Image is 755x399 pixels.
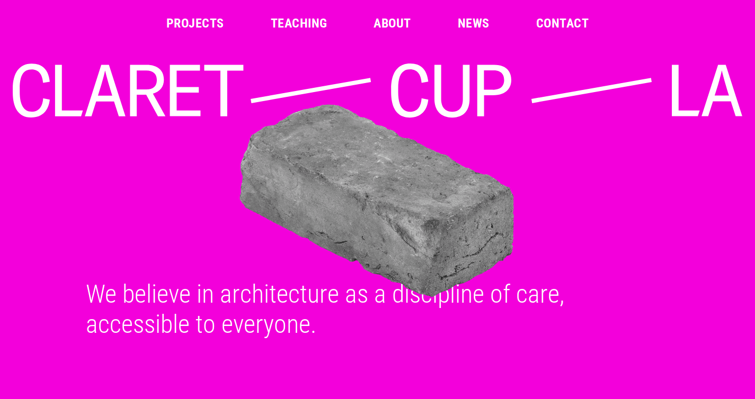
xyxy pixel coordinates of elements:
nav: Main Menu [166,17,589,30]
a: News [458,17,490,30]
a: Teaching [271,17,327,30]
div: We believe in architecture as a discipline of care, accessible to everyone. [73,279,682,339]
a: Projects [166,17,224,30]
a: Contact [536,17,589,30]
img: Old Brick [8,101,747,301]
a: About [374,17,411,30]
